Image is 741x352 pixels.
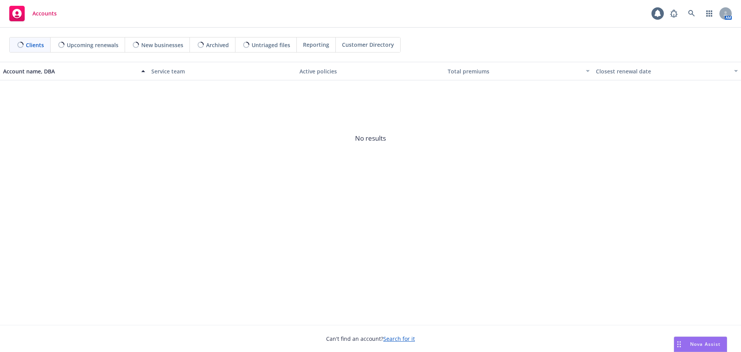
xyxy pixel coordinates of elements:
span: Customer Directory [342,41,394,49]
span: Can't find an account? [326,335,415,343]
button: Nova Assist [674,337,727,352]
a: Report a Bug [666,6,682,21]
a: Search [684,6,699,21]
span: Upcoming renewals [67,41,118,49]
div: Total premiums [448,67,581,75]
a: Accounts [6,3,60,24]
span: Accounts [32,10,57,17]
a: Search for it [383,335,415,342]
div: Active policies [299,67,442,75]
span: New businesses [141,41,183,49]
div: Drag to move [674,337,684,352]
span: Archived [206,41,229,49]
span: Reporting [303,41,329,49]
a: Switch app [702,6,717,21]
button: Active policies [296,62,445,80]
div: Account name, DBA [3,67,137,75]
span: Untriaged files [252,41,290,49]
button: Service team [148,62,296,80]
div: Service team [151,67,293,75]
button: Total premiums [445,62,593,80]
span: Clients [26,41,44,49]
div: Closest renewal date [596,67,729,75]
span: Nova Assist [690,341,721,347]
button: Closest renewal date [593,62,741,80]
